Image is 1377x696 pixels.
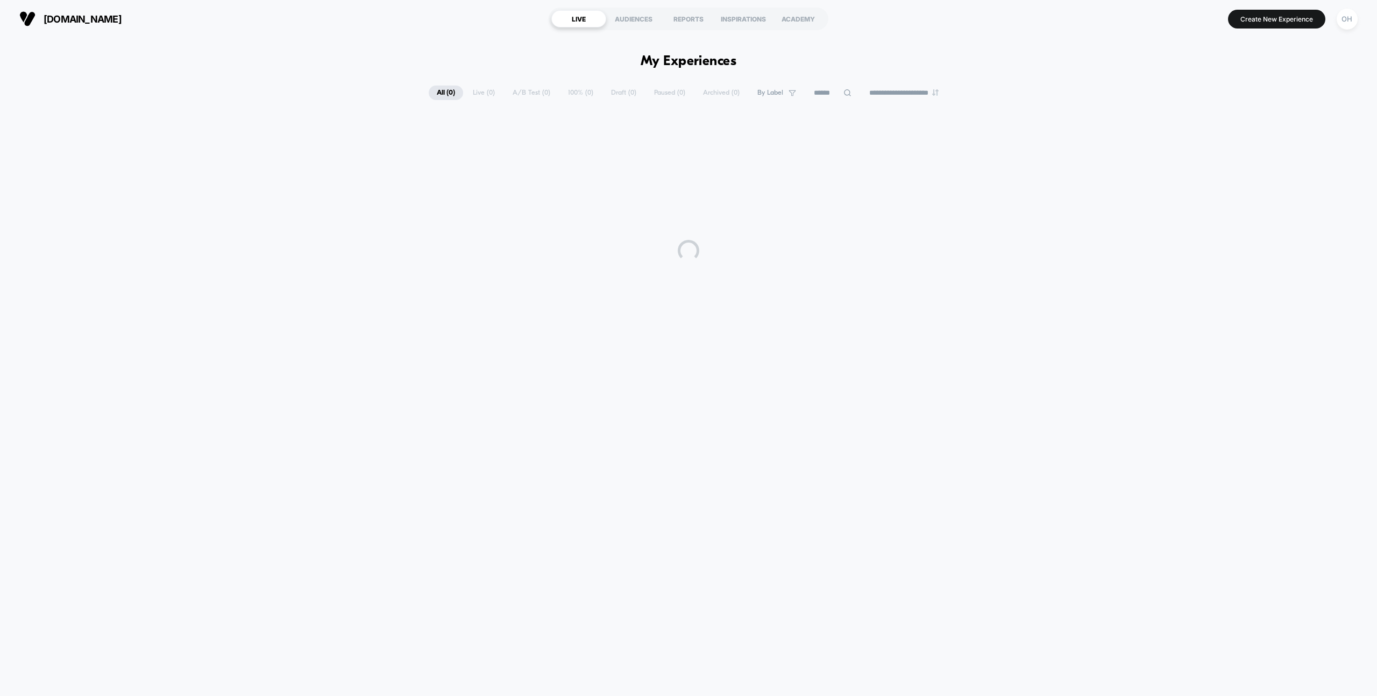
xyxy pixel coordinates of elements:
[641,54,737,69] h1: My Experiences
[1333,8,1361,30] button: OH
[16,10,125,27] button: [DOMAIN_NAME]
[44,13,122,25] span: [DOMAIN_NAME]
[551,10,606,27] div: LIVE
[716,10,771,27] div: INSPIRATIONS
[1337,9,1358,30] div: OH
[606,10,661,27] div: AUDIENCES
[932,89,939,96] img: end
[661,10,716,27] div: REPORTS
[19,11,36,27] img: Visually logo
[1228,10,1325,29] button: Create New Experience
[771,10,826,27] div: ACADEMY
[757,89,783,97] span: By Label
[429,86,463,100] span: All ( 0 )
